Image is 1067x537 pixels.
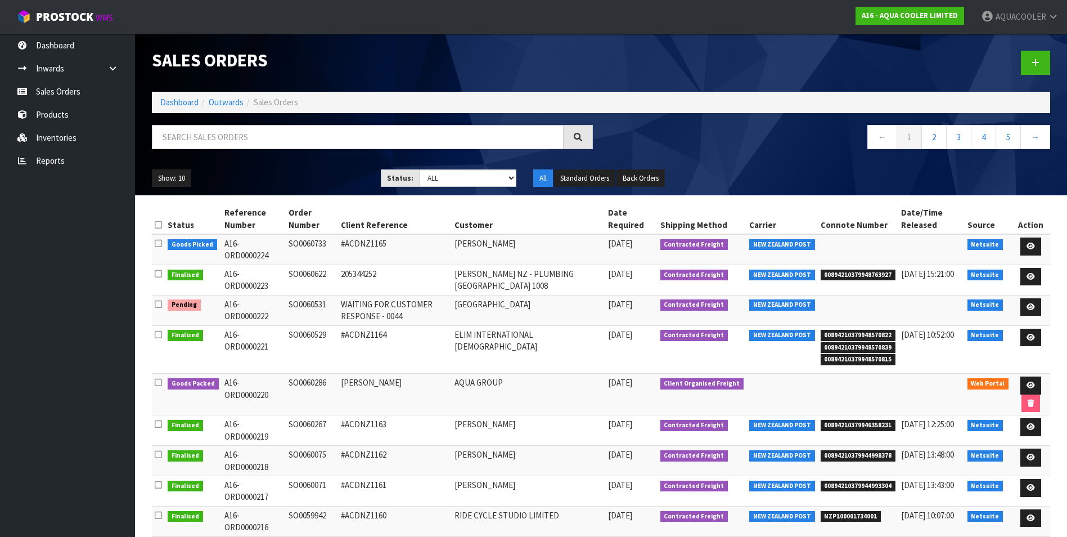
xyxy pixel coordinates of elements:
span: Netsuite [967,481,1003,492]
span: Goods Picked [168,239,217,250]
span: NEW ZEALAND POST [749,330,815,341]
td: [PERSON_NAME] [338,374,451,415]
span: Finalised [168,330,203,341]
span: Contracted Freight [660,239,728,250]
th: Date Required [605,204,657,234]
img: cube-alt.png [17,10,31,24]
th: Carrier [746,204,818,234]
span: Web Portal [967,378,1009,390]
strong: Status: [387,173,413,183]
td: SO0060622 [286,265,338,295]
td: SO0060071 [286,476,338,507]
td: [PERSON_NAME] [452,234,606,265]
a: 4 [971,125,996,149]
span: [DATE] [608,480,632,490]
span: 00894210379948570839 [821,342,896,353]
span: Netsuite [967,299,1003,311]
span: 00894210379944998378 [821,450,896,462]
span: [DATE] [608,377,632,388]
td: 205344252 [338,265,451,295]
td: #ACDNZ1160 [338,506,451,536]
td: #ACDNZ1162 [338,446,451,476]
td: SO0060531 [286,295,338,325]
span: Finalised [168,481,203,492]
td: [PERSON_NAME] [452,415,606,446]
td: A16-ORD0000218 [222,446,286,476]
span: [DATE] 12:25:00 [901,419,954,429]
span: NEW ZEALAND POST [749,239,815,250]
span: NEW ZEALAND POST [749,270,815,281]
td: A16-ORD0000220 [222,374,286,415]
span: [DATE] [608,510,632,521]
h1: Sales Orders [152,51,593,70]
a: 2 [921,125,947,149]
span: Netsuite [967,239,1003,250]
th: Customer [452,204,606,234]
span: [DATE] 15:21:00 [901,268,954,279]
td: SO0060267 [286,415,338,446]
a: 5 [996,125,1021,149]
span: Pending [168,299,201,311]
td: [PERSON_NAME] [452,446,606,476]
th: Client Reference [338,204,451,234]
span: Sales Orders [254,97,298,108]
span: Netsuite [967,450,1003,462]
span: NEW ZEALAND POST [749,511,815,522]
span: Netsuite [967,270,1003,281]
span: [DATE] [608,329,632,340]
td: RIDE CYCLE STUDIO LIMITED [452,506,606,536]
span: [DATE] [608,238,632,249]
span: Contracted Freight [660,450,728,462]
span: Netsuite [967,420,1003,431]
span: AQUACOOLER [996,11,1046,22]
td: A16-ORD0000223 [222,265,286,295]
td: A16-ORD0000224 [222,234,286,265]
button: Standard Orders [554,169,615,187]
small: WMS [96,12,113,23]
span: Contracted Freight [660,481,728,492]
td: SO0060075 [286,446,338,476]
span: 00894210379946358231 [821,420,896,431]
span: [DATE] [608,268,632,279]
th: Reference Number [222,204,286,234]
td: SO0060529 [286,325,338,374]
span: ProStock [36,10,93,24]
td: #ACDNZ1164 [338,325,451,374]
span: [DATE] 13:43:00 [901,480,954,490]
button: Back Orders [616,169,665,187]
span: [DATE] [608,419,632,429]
span: NEW ZEALAND POST [749,450,815,462]
span: [DATE] [608,299,632,310]
span: [DATE] 10:52:00 [901,329,954,340]
td: #ACDNZ1161 [338,476,451,507]
td: A16-ORD0000217 [222,476,286,507]
span: Finalised [168,270,203,281]
span: Netsuite [967,511,1003,522]
strong: A16 - AQUA COOLER LIMITED [862,11,958,20]
span: Finalised [168,420,203,431]
a: 1 [897,125,922,149]
input: Search sales orders [152,125,564,149]
span: 00894210379948763927 [821,270,896,281]
td: WAITING FOR CUSTOMER RESPONSE - 0044 [338,295,451,325]
span: 00894210379948570815 [821,354,896,365]
td: A16-ORD0000221 [222,325,286,374]
th: Shipping Method [658,204,747,234]
td: SO0060286 [286,374,338,415]
span: [DATE] 10:07:00 [901,510,954,521]
button: Show: 10 [152,169,191,187]
span: Contracted Freight [660,511,728,522]
span: Contracted Freight [660,299,728,311]
td: A16-ORD0000216 [222,506,286,536]
span: NEW ZEALAND POST [749,481,815,492]
td: SO0059942 [286,506,338,536]
td: #ACDNZ1165 [338,234,451,265]
span: [DATE] 13:48:00 [901,449,954,460]
th: Status [165,204,222,234]
span: Finalised [168,450,203,462]
a: ← [867,125,897,149]
td: [PERSON_NAME] NZ - PLUMBING [GEOGRAPHIC_DATA] 1008 [452,265,606,295]
span: Contracted Freight [660,270,728,281]
span: Contracted Freight [660,420,728,431]
span: Contracted Freight [660,330,728,341]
